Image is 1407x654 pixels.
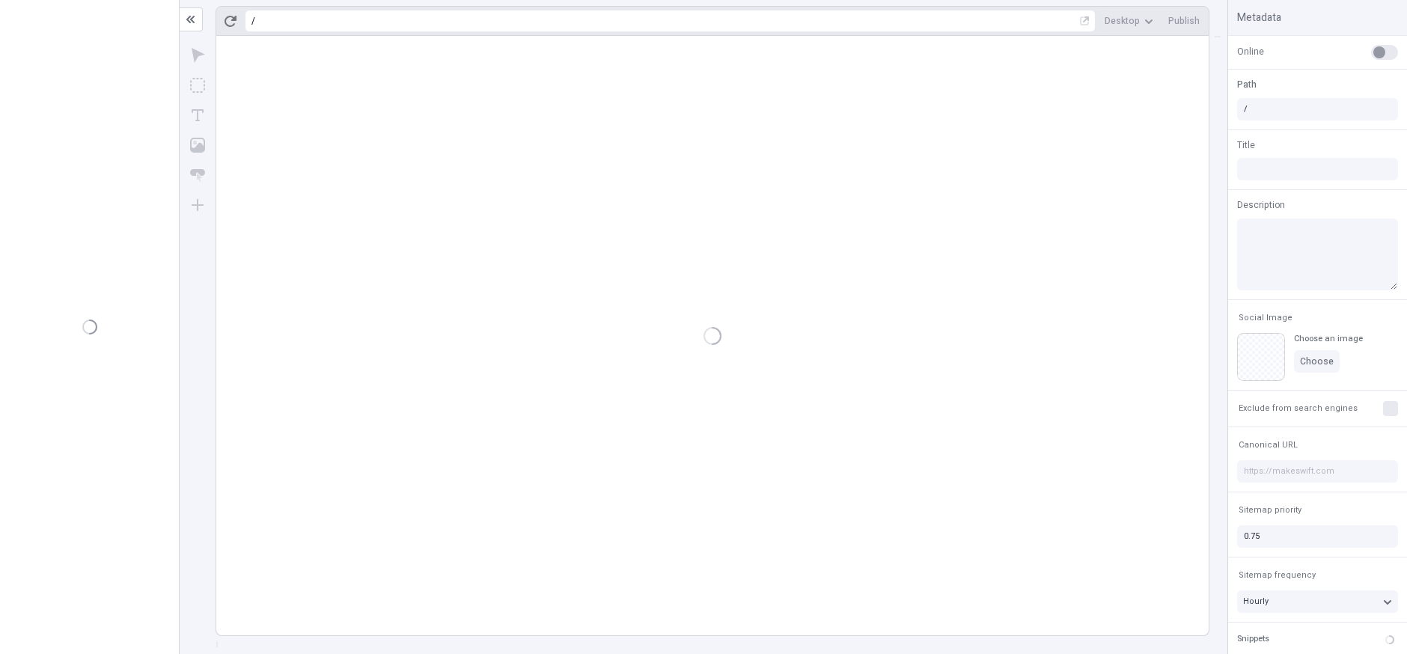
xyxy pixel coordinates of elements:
button: Box [184,72,211,99]
span: Online [1237,45,1264,58]
span: Description [1237,198,1285,212]
span: Path [1237,78,1257,91]
span: Canonical URL [1239,439,1298,450]
button: Button [184,162,211,189]
button: Choose [1294,350,1340,373]
span: Desktop [1105,15,1140,27]
span: Title [1237,138,1255,152]
button: Hourly [1237,590,1398,613]
button: Text [184,102,211,129]
button: Canonical URL [1236,436,1301,454]
span: Publish [1168,15,1200,27]
span: Sitemap frequency [1239,569,1316,581]
div: Snippets [1237,633,1269,646]
span: Social Image [1239,312,1292,323]
span: Exclude from search engines [1239,403,1358,414]
button: Sitemap priority [1236,501,1304,519]
div: / [251,15,255,27]
span: Sitemap priority [1239,504,1301,516]
button: Desktop [1099,10,1159,32]
div: Choose an image [1294,333,1363,344]
span: Hourly [1243,595,1269,608]
button: Sitemap frequency [1236,566,1319,584]
button: Image [184,132,211,159]
button: Social Image [1236,309,1295,327]
button: Exclude from search engines [1236,400,1361,418]
span: Choose [1300,355,1334,367]
button: Publish [1162,10,1206,32]
input: https://makeswift.com [1237,460,1398,483]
